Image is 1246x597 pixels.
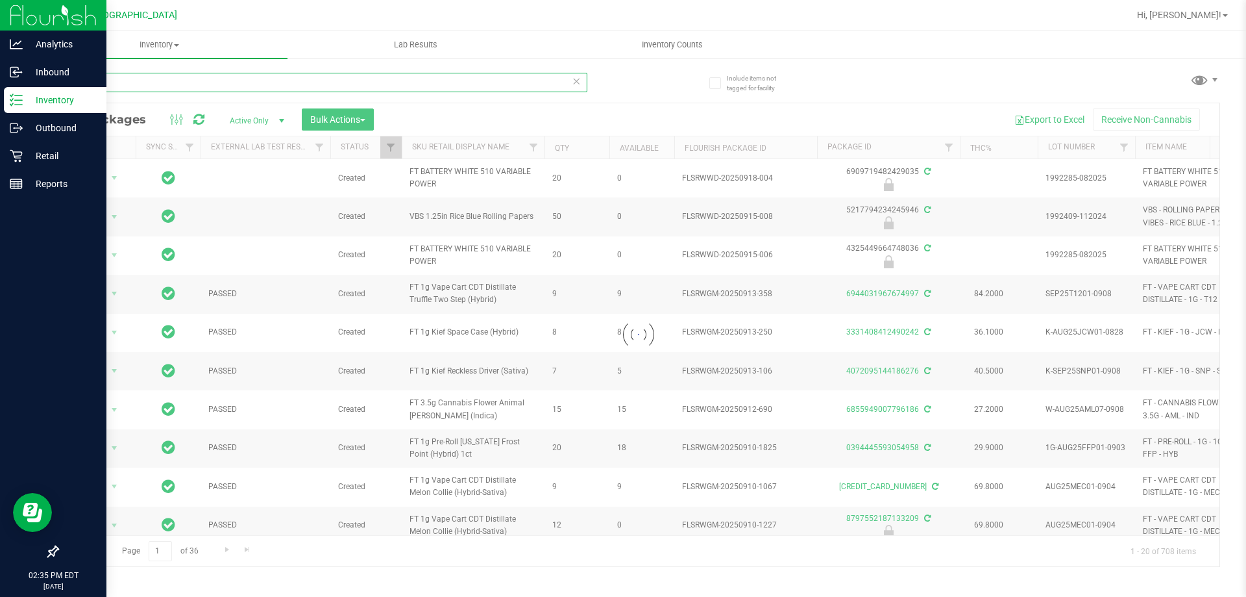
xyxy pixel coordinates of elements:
p: [DATE] [6,581,101,591]
p: Outbound [23,120,101,136]
p: Analytics [23,36,101,52]
span: Clear [572,73,581,90]
inline-svg: Retail [10,149,23,162]
span: Lab Results [376,39,455,51]
p: Inventory [23,92,101,108]
inline-svg: Outbound [10,121,23,134]
inline-svg: Analytics [10,38,23,51]
input: Search Package ID, Item Name, SKU, Lot or Part Number... [57,73,587,92]
p: Inbound [23,64,101,80]
p: Reports [23,176,101,192]
a: Lab Results [287,31,544,58]
span: Inventory Counts [624,39,720,51]
iframe: Resource center [13,493,52,532]
span: Inventory [31,39,287,51]
span: Include items not tagged for facility [727,73,792,93]
inline-svg: Inbound [10,66,23,79]
inline-svg: Reports [10,177,23,190]
span: [GEOGRAPHIC_DATA] [88,10,177,21]
span: Hi, [PERSON_NAME]! [1137,10,1221,20]
a: Inventory [31,31,287,58]
inline-svg: Inventory [10,94,23,107]
p: Retail [23,148,101,164]
a: Inventory Counts [544,31,800,58]
p: 02:35 PM EDT [6,570,101,581]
